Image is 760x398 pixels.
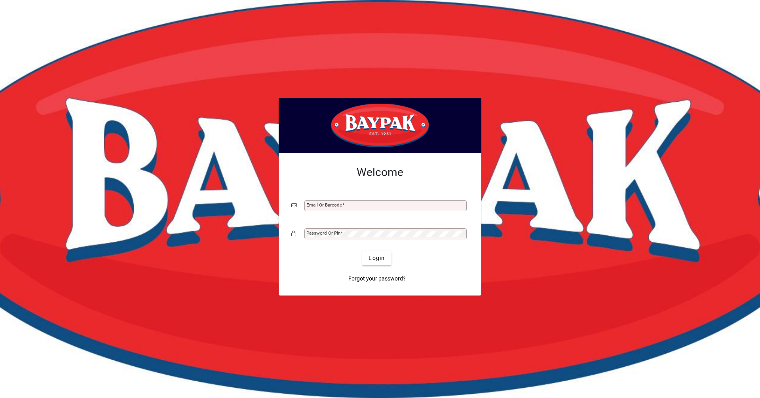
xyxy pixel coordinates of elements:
[306,230,340,236] mat-label: Password or Pin
[348,275,406,283] span: Forgot your password?
[291,166,469,179] h2: Welcome
[362,251,391,265] button: Login
[306,202,342,208] mat-label: Email or Barcode
[345,272,409,286] a: Forgot your password?
[369,254,385,262] span: Login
